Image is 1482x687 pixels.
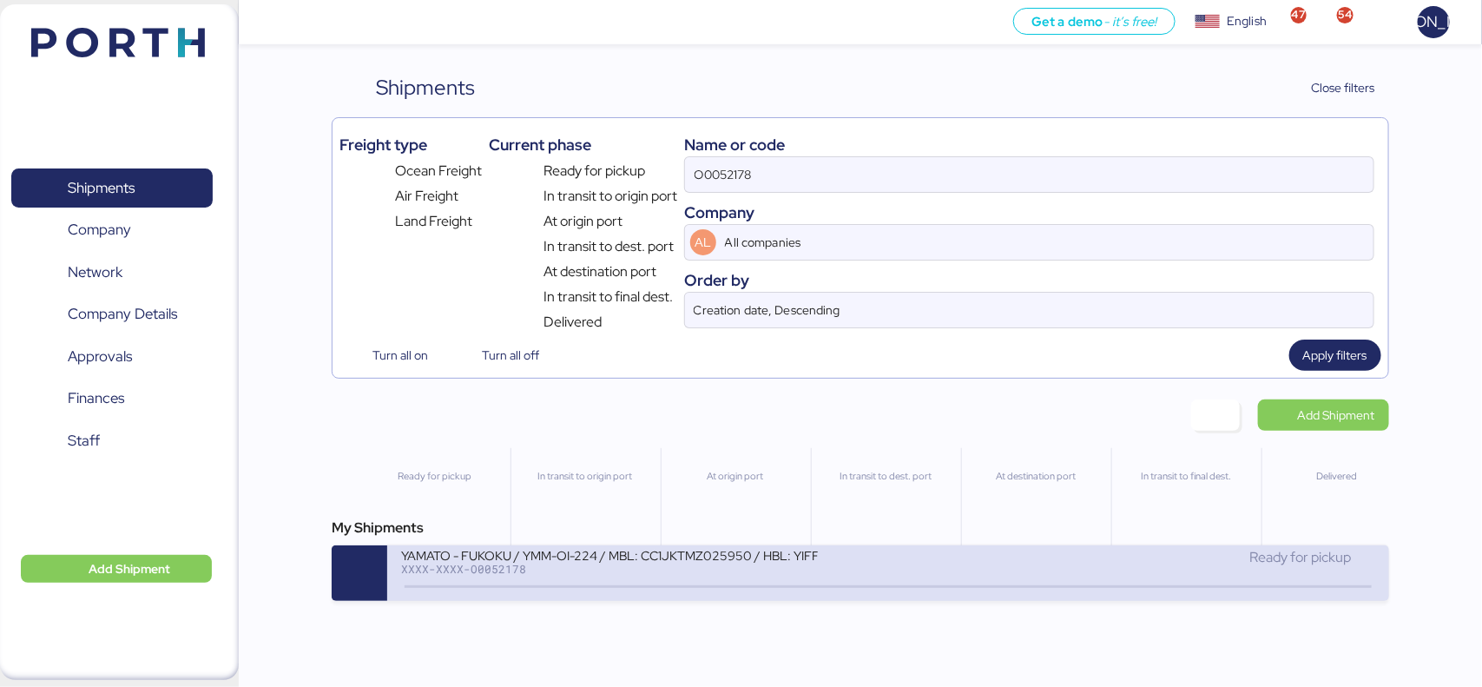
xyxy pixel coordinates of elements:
[339,340,442,371] button: Turn all on
[1119,469,1254,484] div: In transit to final dest.
[68,344,132,369] span: Approvals
[684,133,1373,156] div: Name or code
[543,312,602,333] span: Delivered
[89,558,170,579] span: Add Shipment
[969,469,1103,484] div: At destination port
[1289,340,1381,371] button: Apply filters
[483,345,540,366] span: Turn all off
[1276,72,1389,103] button: Close filters
[1312,77,1375,98] span: Close filters
[11,294,213,334] a: Company Details
[11,337,213,377] a: Approvals
[518,469,653,484] div: In transit to origin port
[449,340,553,371] button: Turn all off
[1258,400,1389,431] a: Add Shipment
[11,253,213,293] a: Network
[543,261,656,282] span: At destination port
[68,301,177,327] span: Company Details
[68,260,122,285] span: Network
[684,201,1373,224] div: Company
[1303,345,1367,366] span: Apply filters
[11,210,213,250] a: Company
[395,186,458,207] span: Air Freight
[11,168,213,208] a: Shipments
[543,287,673,307] span: In transit to final dest.
[684,268,1373,292] div: Order by
[543,161,645,182] span: Ready for pickup
[21,555,212,583] button: Add Shipment
[1269,469,1404,484] div: Delivered
[819,469,953,484] div: In transit to dest. port
[11,421,213,461] a: Staff
[1227,12,1267,30] div: English
[1298,405,1375,426] span: Add Shipment
[332,518,1388,538] div: My Shipments
[489,133,677,156] div: Current phase
[669,469,803,484] div: At origin port
[401,547,818,562] div: YAMATO - FUKOKU / YMM-OI-224 / MBL: CC1JKTMZ025950 / HBL: YIFFW0166695 / LCL
[249,8,279,37] button: Menu
[721,225,1324,260] input: AL
[695,233,712,252] span: AL
[543,211,622,232] span: At origin port
[68,175,135,201] span: Shipments
[395,161,482,182] span: Ocean Freight
[68,217,131,242] span: Company
[366,469,502,484] div: Ready for pickup
[11,379,213,419] a: Finances
[401,563,818,575] div: XXXX-XXXX-O0052178
[1249,548,1351,566] span: Ready for pickup
[543,186,677,207] span: In transit to origin port
[372,345,428,366] span: Turn all on
[339,133,481,156] div: Freight type
[543,236,674,257] span: In transit to dest. port
[68,386,124,411] span: Finances
[395,211,472,232] span: Land Freight
[68,428,100,453] span: Staff
[376,72,475,103] div: Shipments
